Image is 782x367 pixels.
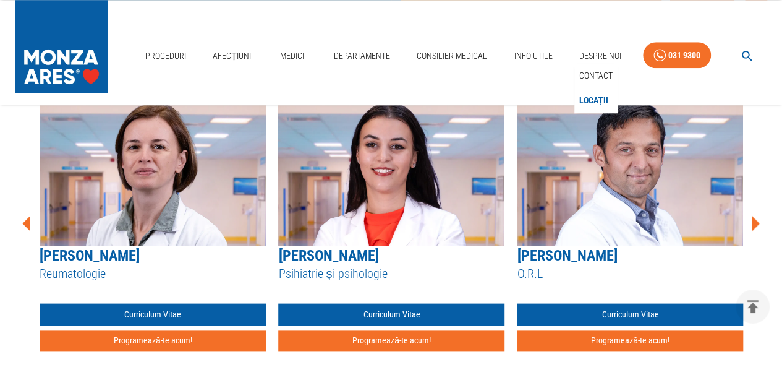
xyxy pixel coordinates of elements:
[517,91,743,246] img: Dr. Marius Pop
[643,42,711,69] a: 031 9300
[574,88,618,113] div: Locații
[278,303,504,326] a: Curriculum Vitae
[509,43,557,69] a: Info Utile
[140,43,191,69] a: Proceduri
[278,91,504,246] img: Dr. Cătălina Petrașcu
[577,90,611,111] a: Locații
[412,43,492,69] a: Consilier Medical
[517,266,743,282] h5: O.R.L
[736,290,770,324] button: delete
[40,247,140,264] a: [PERSON_NAME]
[40,303,266,326] a: Curriculum Vitae
[208,43,256,69] a: Afecțiuni
[517,330,743,351] button: Programează-te acum!
[329,43,395,69] a: Departamente
[577,66,615,86] a: Contact
[574,43,626,69] a: Despre Noi
[40,330,266,351] button: Programează-te acum!
[278,266,504,282] h5: Psihiatrie și psihologie
[40,91,266,246] img: Dr. Linda Ghib
[517,247,617,264] a: [PERSON_NAME]
[668,48,700,63] div: 031 9300
[40,266,266,282] h5: Reumatologie
[574,63,618,89] div: Contact
[278,330,504,351] button: Programează-te acum!
[278,247,378,264] a: [PERSON_NAME]
[574,63,618,113] nav: secondary mailbox folders
[517,303,743,326] a: Curriculum Vitae
[273,43,312,69] a: Medici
